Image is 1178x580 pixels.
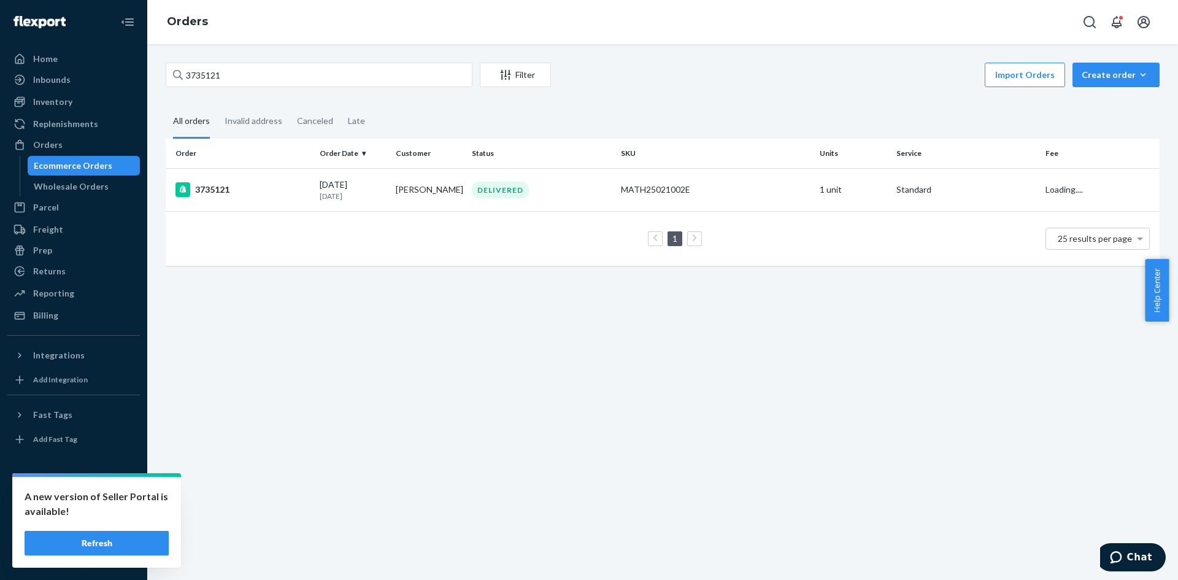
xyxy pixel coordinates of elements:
[320,191,386,201] p: [DATE]
[1145,259,1169,322] button: Help Center
[315,139,391,168] th: Order Date
[891,139,1041,168] th: Service
[480,63,551,87] button: Filter
[33,201,59,214] div: Parcel
[28,156,141,176] a: Ecommerce Orders
[1072,63,1160,87] button: Create order
[7,346,140,365] button: Integrations
[157,4,218,40] ol: breadcrumbs
[7,114,140,134] a: Replenishments
[1104,10,1129,34] button: Open notifications
[34,180,109,193] div: Wholesale Orders
[7,525,140,544] a: Help Center
[7,49,140,69] a: Home
[33,96,72,108] div: Inventory
[33,139,63,151] div: Orders
[896,184,1036,196] p: Standard
[33,53,58,65] div: Home
[33,374,88,385] div: Add Integration
[320,179,386,201] div: [DATE]
[33,409,72,421] div: Fast Tags
[7,405,140,425] button: Fast Tags
[7,70,140,90] a: Inbounds
[33,309,58,322] div: Billing
[33,74,71,86] div: Inbounds
[815,139,891,168] th: Units
[467,139,616,168] th: Status
[815,168,891,211] td: 1 unit
[985,63,1065,87] button: Import Orders
[7,430,140,449] a: Add Fast Tag
[34,160,112,172] div: Ecommerce Orders
[7,306,140,325] a: Billing
[166,139,315,168] th: Order
[1082,69,1150,81] div: Create order
[7,135,140,155] a: Orders
[225,105,282,137] div: Invalid address
[175,182,310,197] div: 3735121
[25,531,169,555] button: Refresh
[472,182,529,198] div: DELIVERED
[166,63,472,87] input: Search orders
[7,370,140,390] a: Add Integration
[1100,543,1166,574] iframe: Opens a widget where you can chat to one of our agents
[7,220,140,239] a: Freight
[25,489,169,519] p: A new version of Seller Portal is available!
[33,434,77,444] div: Add Fast Tag
[670,233,680,244] a: Page 1 is your current page
[7,261,140,281] a: Returns
[33,349,85,362] div: Integrations
[13,16,66,28] img: Flexport logo
[7,284,140,303] a: Reporting
[396,148,462,158] div: Customer
[1058,233,1132,244] span: 25 results per page
[33,287,74,300] div: Reporting
[173,105,210,139] div: All orders
[33,265,66,277] div: Returns
[616,139,815,168] th: SKU
[7,92,140,112] a: Inventory
[7,241,140,260] a: Prep
[28,177,141,196] a: Wholesale Orders
[391,168,467,211] td: [PERSON_NAME]
[7,483,140,503] a: Settings
[1077,10,1102,34] button: Open Search Box
[297,105,333,137] div: Canceled
[1041,168,1160,211] td: Loading....
[348,105,365,137] div: Late
[1131,10,1156,34] button: Open account menu
[7,504,140,524] button: Talk to Support
[33,244,52,257] div: Prep
[167,15,208,28] a: Orders
[621,184,810,196] div: MATH25021002E
[1041,139,1160,168] th: Fee
[7,198,140,217] a: Parcel
[115,10,140,34] button: Close Navigation
[33,118,98,130] div: Replenishments
[33,223,63,236] div: Freight
[480,69,550,81] div: Filter
[7,546,140,565] button: Give Feedback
